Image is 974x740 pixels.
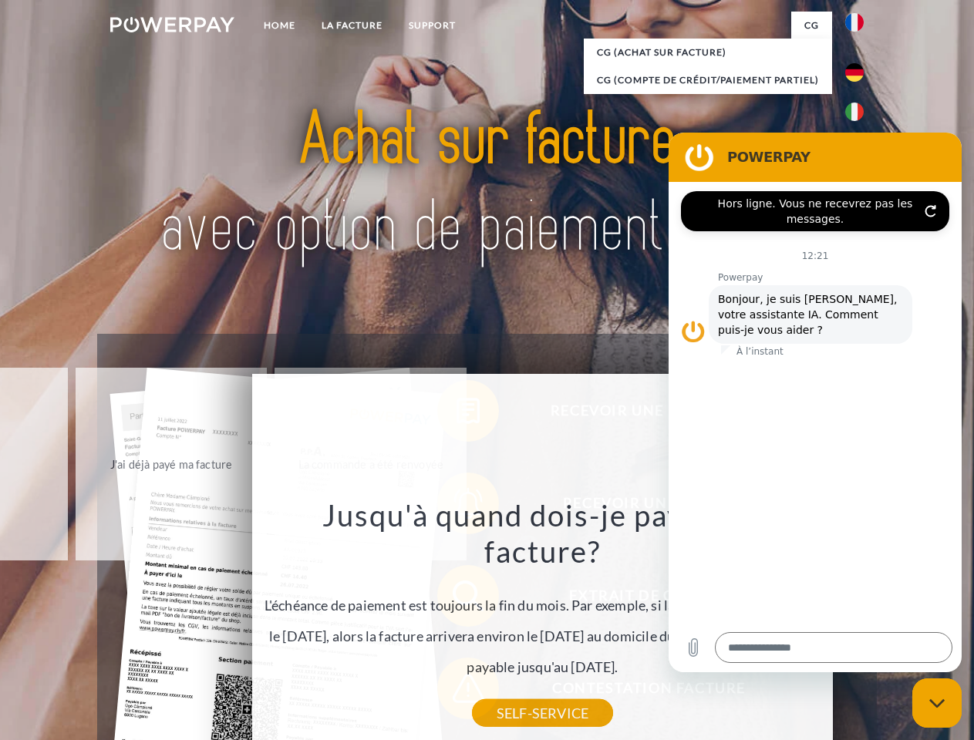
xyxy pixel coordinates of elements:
[396,12,469,39] a: Support
[261,496,824,713] div: L'échéance de paiement est toujours la fin du mois. Par exemple, si la commande a été passée le [...
[912,678,962,728] iframe: Bouton de lancement de la fenêtre de messagerie, conversation en cours
[308,12,396,39] a: LA FACTURE
[472,699,613,727] a: SELF-SERVICE
[845,103,864,121] img: it
[845,63,864,82] img: de
[584,66,832,94] a: CG (Compte de crédit/paiement partiel)
[845,13,864,32] img: fr
[147,74,827,295] img: title-powerpay_fr.svg
[584,39,832,66] a: CG (achat sur facture)
[791,12,832,39] a: CG
[669,133,962,672] iframe: Fenêtre de messagerie
[251,12,308,39] a: Home
[261,496,824,570] h3: Jusqu'à quand dois-je payer ma facture?
[110,17,234,32] img: logo-powerpay-white.svg
[85,453,258,474] div: J'ai déjà payé ma facture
